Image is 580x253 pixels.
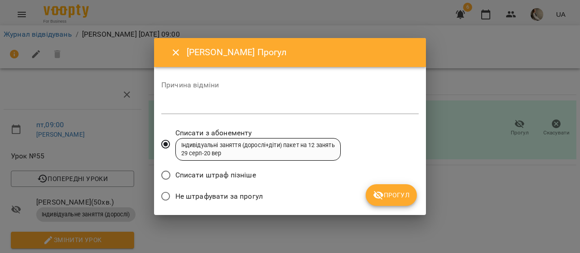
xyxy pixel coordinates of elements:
h6: [PERSON_NAME] Прогул [187,45,415,59]
button: Прогул [366,184,417,206]
button: Close [165,42,187,63]
span: Прогул [373,190,410,200]
label: Причина відміни [161,81,419,89]
span: Списати штраф пізніше [175,170,256,181]
div: Індивідуальні заняття (дорослі+діти) пакет на 12 занять 29 серп - 20 вер [181,141,335,158]
span: Списати з абонементу [175,128,341,138]
span: Не штрафувати за прогул [175,191,263,202]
